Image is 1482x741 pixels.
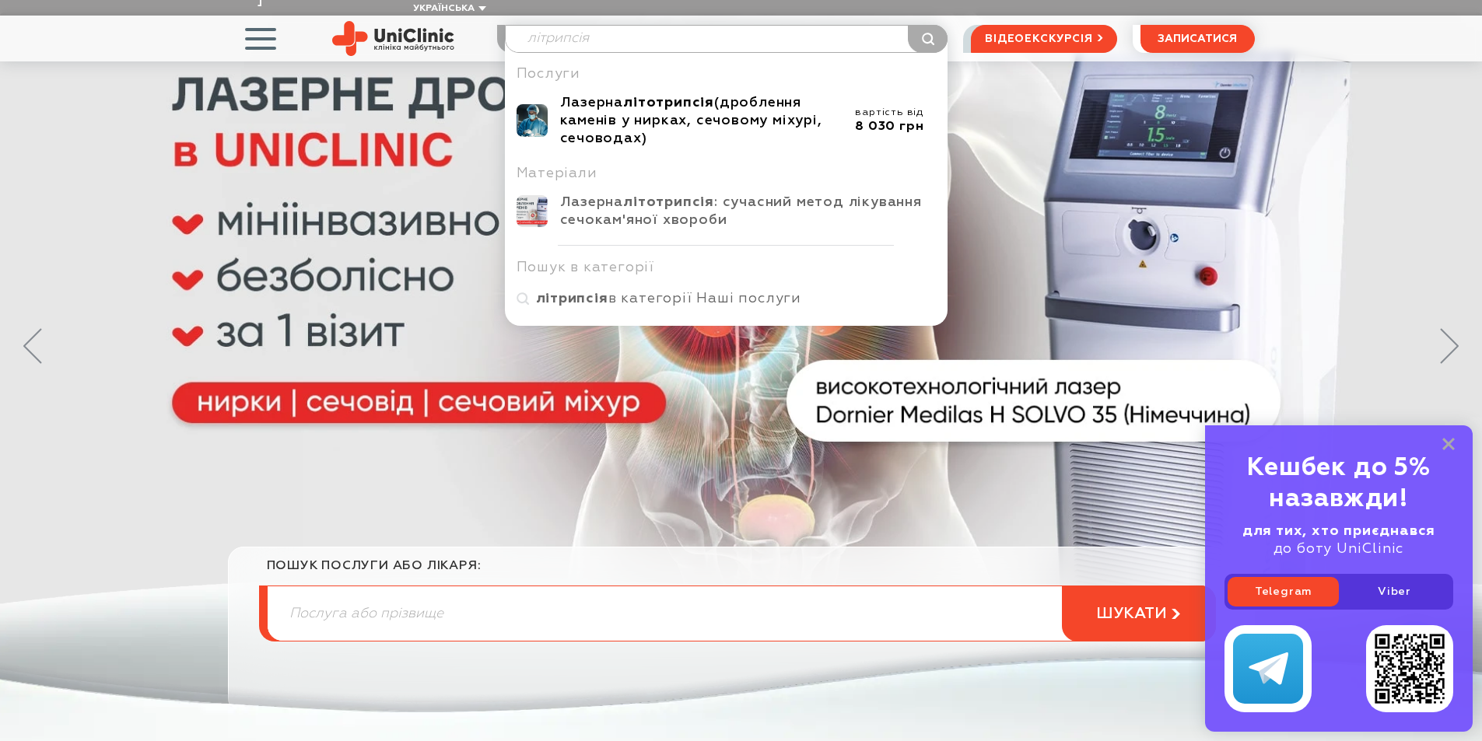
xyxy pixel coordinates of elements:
button: записатися [1140,25,1255,53]
input: Послуга або прізвище [268,586,1215,641]
div: 8 030 грн [843,119,936,135]
div: до боту UniClinic [1224,523,1453,558]
span: в категорії Наші послуги [536,290,937,308]
div: Лазерна (дроблення каменів у нирках, сечовому міхурі, сечоводах) [560,94,843,148]
button: шукати [1062,585,1216,641]
div: Лазерна : сучасний метод лікування сечокам'яної хвороби [560,194,937,229]
button: Українська [409,3,486,15]
input: Послуга або прізвище [506,26,948,52]
b: літотрипсія [623,96,714,110]
b: для тих, хто приєднався [1242,524,1435,538]
a: Telegram [1228,577,1339,606]
b: літрипсія [536,292,608,306]
b: літотрипсія [623,195,714,209]
a: Viber [1339,577,1450,606]
div: пошук послуги або лікаря: [267,558,1216,585]
span: записатися [1158,33,1237,44]
span: Українська [413,4,475,13]
img: Лазерна літотрипсія: сучасний метод лікування сечокам'яної хвороби [517,195,548,228]
div: вартість від [843,107,936,119]
div: Матеріали [517,165,937,183]
span: відеоекскурсія [985,26,1092,52]
img: Лазерна літотрипсія (дроблення каменів у нирках, сечовому міхурі, сечоводах) [517,104,548,137]
div: Послуги [517,65,937,83]
a: Лазерна літотрипсія (дроблення каменів у нирках, сечовому міхурі, сечоводах) Лазерналітотрипсія(д... [517,94,937,148]
div: Пошук в категорії [517,245,937,284]
a: літрипсіяв категорії Наші послуги [517,290,937,308]
img: Uniclinic [332,21,454,56]
div: Кешбек до 5% назавжди! [1224,453,1453,515]
a: Лазерна літотрипсія: сучасний метод лікування сечокам'яної хвороби Лазерналітотрипсія: сучасний м... [517,194,937,229]
a: відеоекскурсія [971,25,1116,53]
span: шукати [1096,604,1167,624]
